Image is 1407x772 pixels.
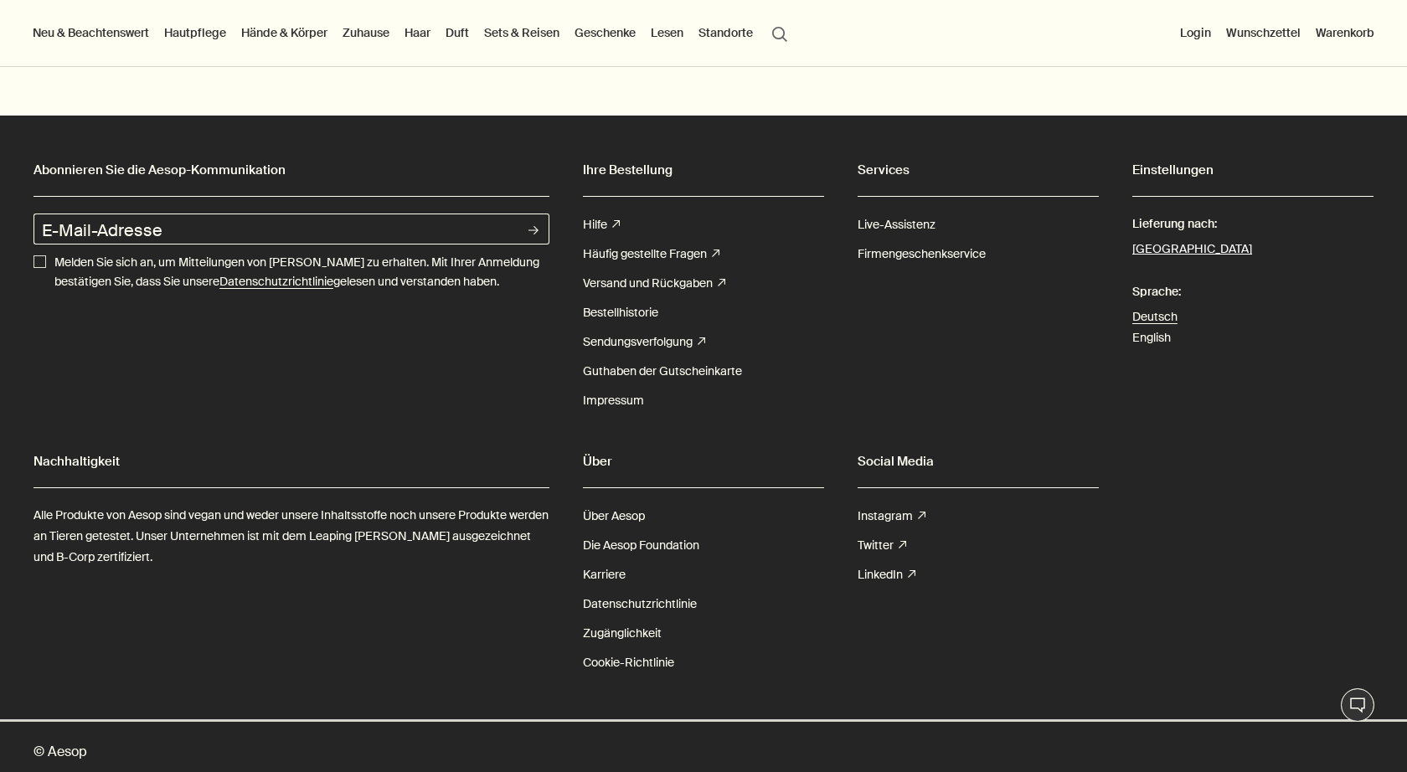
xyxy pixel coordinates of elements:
[858,531,906,560] a: Twitter
[583,560,626,589] a: Karriere
[219,272,333,292] a: Datenschutzrichtlinie
[161,22,229,44] a: Hautpflege
[858,449,1099,474] h2: Social Media
[583,502,645,531] a: Über Aesop
[858,502,925,531] a: Instagram
[54,253,549,293] p: Melden Sie sich an, um Mitteilungen von [PERSON_NAME] zu erhalten. Mit Ihrer Anmeldung bestätigen...
[238,22,331,44] a: Hände & Körper
[1132,209,1373,239] span: Lieferung nach:
[1132,309,1178,324] a: Deutsch
[1132,157,1373,183] h2: Einstellungen
[442,22,472,44] a: Duft
[339,22,393,44] a: Zuhause
[33,505,549,569] p: Alle Produkte von Aesop sind vegan und weder unsere Inhaltsstoffe noch unsere Produkte werden an ...
[401,22,434,44] a: Haar
[583,589,697,619] a: Datenschutzrichtlinie
[695,22,756,44] button: Standorte
[583,386,644,415] a: Impressum
[1312,22,1378,44] button: Warenkorb
[33,740,87,763] span: © Aesop
[1132,239,1252,260] button: [GEOGRAPHIC_DATA]
[33,449,549,474] h2: Nachhaltigkeit
[583,449,824,474] h2: Über
[858,560,915,589] a: LinkedIn
[33,214,518,244] input: E-Mail-Adresse
[858,210,935,239] a: Live-Assistenz
[583,327,705,357] a: Sendungsverfolgung
[571,22,639,44] a: Geschenke
[647,22,687,44] a: Lesen
[481,22,563,44] a: Sets & Reisen
[583,531,699,560] a: Die Aesop Foundation
[33,157,549,183] h2: Abonnieren Sie die Aesop-Kommunikation
[765,17,795,49] button: Menüpunkt "Suche" öffnen
[583,157,824,183] h2: Ihre Bestellung
[1223,22,1304,44] a: Wunschzettel
[583,239,719,269] a: Häufig gestellte Fragen
[583,619,662,648] a: Zugänglichkeit
[1341,688,1374,722] button: Live-Support Chat
[583,298,658,327] a: Bestellhistorie
[858,157,1099,183] h2: Services
[1177,22,1214,44] button: Login
[583,648,674,677] a: Cookie-Richtlinie
[219,274,333,289] u: Datenschutzrichtlinie
[583,210,620,239] a: Hilfe
[29,22,152,44] button: Neu & Beachtenswert
[1132,330,1171,345] a: English
[858,239,986,269] a: Firmengeschenkservice
[1132,277,1373,306] span: Sprache:
[583,269,725,298] a: Versand und Rückgaben
[583,357,742,386] a: Guthaben der Gutscheinkarte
